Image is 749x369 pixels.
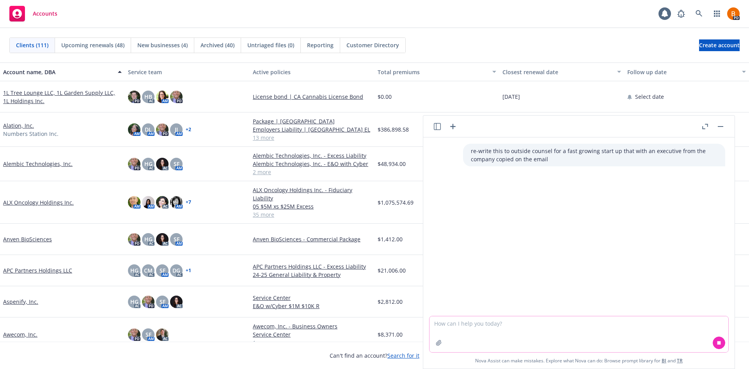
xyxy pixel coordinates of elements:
span: HB [144,93,152,101]
span: Upcoming renewals (48) [61,41,124,49]
span: Can't find an account? [330,351,419,360]
img: photo [128,91,140,103]
img: photo [128,158,140,170]
a: Service Center [253,294,371,302]
img: photo [142,296,154,308]
span: $48,934.00 [378,160,406,168]
a: Accounts [6,3,60,25]
img: photo [156,328,169,341]
div: Closest renewal date [502,68,612,76]
span: [DATE] [502,93,520,101]
span: SF [174,160,179,168]
button: Active policies [250,62,374,81]
a: Search [691,6,707,21]
span: DL [145,125,152,134]
span: HG [130,266,138,275]
a: BI [662,357,666,364]
span: SF [160,266,165,275]
a: Switch app [709,6,725,21]
div: Follow up date [627,68,737,76]
a: + 1 [186,268,191,273]
button: Closest renewal date [499,62,624,81]
a: 24-25 General Liability & Property [253,271,371,279]
div: Total premiums [378,68,488,76]
a: Employers Liability | [GEOGRAPHIC_DATA] EL [253,125,371,134]
img: photo [170,296,183,308]
span: Reporting [307,41,334,49]
span: $1,412.00 [378,235,403,243]
a: APC Partners Holdings LLC [3,266,72,275]
a: Service Center [253,330,371,339]
div: Active policies [253,68,371,76]
img: photo [128,196,140,209]
img: photo [156,158,169,170]
img: photo [156,123,169,136]
a: 13 more [253,134,371,142]
span: SF [160,298,165,306]
a: Anven BioSciences [3,235,52,243]
span: $2,812.00 [378,298,403,306]
img: photo [170,91,183,103]
button: Service team [125,62,250,81]
a: TR [677,357,683,364]
span: $386,898.58 [378,125,409,134]
a: Report a Bug [673,6,689,21]
a: ALX Oncology Holdings Inc. [3,198,74,207]
a: APC Partners Holdings LLC - Excess Liability [253,262,371,271]
a: Awecom, Inc. - Business Owners [253,322,371,330]
span: Nova Assist can make mistakes. Explore what Nova can do: Browse prompt library for and [475,353,683,369]
span: $8,371.00 [378,330,403,339]
span: Accounts [33,11,57,17]
a: Alation, Inc. [3,121,34,130]
img: photo [156,91,169,103]
img: photo [156,196,169,209]
span: Customer Directory [346,41,399,49]
a: 1 more [253,339,371,347]
img: photo [128,328,140,341]
img: photo [128,233,140,246]
a: Search for it [387,352,419,359]
a: 1L Tree Lounge LLC, 1L Garden Supply LLC, 1L Holdings Inc. [3,89,122,105]
img: photo [170,196,183,209]
div: Account name, DBA [3,68,113,76]
span: HG [144,235,153,243]
span: Untriaged files (0) [247,41,294,49]
a: + 2 [186,127,191,132]
a: Package | [GEOGRAPHIC_DATA] [253,117,371,125]
a: 35 more [253,210,371,219]
span: Archived (40) [201,41,234,49]
a: Awecom, Inc. [3,330,37,339]
a: Alembic Technologies, Inc. - Excess Liability [253,152,371,160]
span: JJ [175,125,178,134]
span: $1,075,574.69 [378,198,414,207]
span: SF [146,330,151,339]
img: photo [727,7,740,20]
button: Total premiums [374,62,499,81]
span: Create account [699,38,740,53]
a: 2 more [253,168,371,176]
span: SF [174,235,179,243]
img: photo [142,196,154,209]
div: Service team [128,68,247,76]
a: ALX Oncology Holdings Inc. - Fiduciary Liability [253,186,371,202]
span: Select date [635,93,664,101]
span: Numbers Station Inc. [3,130,59,138]
img: photo [128,123,140,136]
span: DG [172,266,180,275]
p: re-write this to outside counsel for a fast growing start up that with an executive from the comp... [471,147,717,163]
a: Create account [699,39,740,51]
a: E&O w/Cyber $1M $10K R [253,302,371,310]
span: HG [130,298,138,306]
img: photo [156,233,169,246]
span: Clients (111) [16,41,48,49]
span: $0.00 [378,93,392,101]
a: Anven BioSciences - Commercial Package [253,235,371,243]
span: New businesses (4) [137,41,188,49]
a: 05 $5M xs $25M Excess [253,202,371,210]
a: Aspenify, Inc. [3,298,38,306]
span: HG [144,160,153,168]
a: + 7 [186,200,191,205]
button: Follow up date [624,62,749,81]
span: CM [144,266,153,275]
